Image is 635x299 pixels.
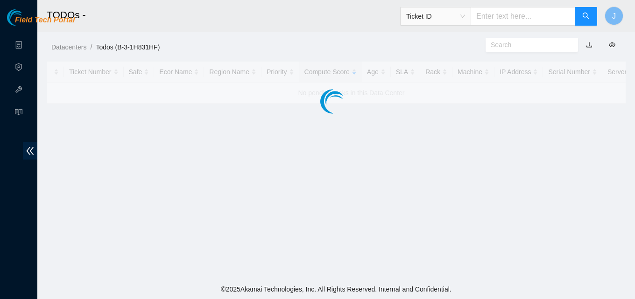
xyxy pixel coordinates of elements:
span: / [90,43,92,51]
span: Ticket ID [406,9,465,23]
span: double-left [23,142,37,160]
span: Field Tech Portal [15,16,75,25]
input: Enter text here... [471,7,575,26]
span: eye [609,42,615,48]
footer: © 2025 Akamai Technologies, Inc. All Rights Reserved. Internal and Confidential. [37,279,635,299]
input: Search [491,40,565,50]
button: download [579,37,600,52]
span: search [582,12,590,21]
span: read [15,104,22,123]
button: search [575,7,597,26]
span: J [612,10,616,22]
button: J [605,7,623,25]
a: Datacenters [51,43,86,51]
img: Akamai Technologies [7,9,47,26]
a: Akamai TechnologiesField Tech Portal [7,17,75,29]
a: Todos (B-3-1H831HF) [96,43,160,51]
